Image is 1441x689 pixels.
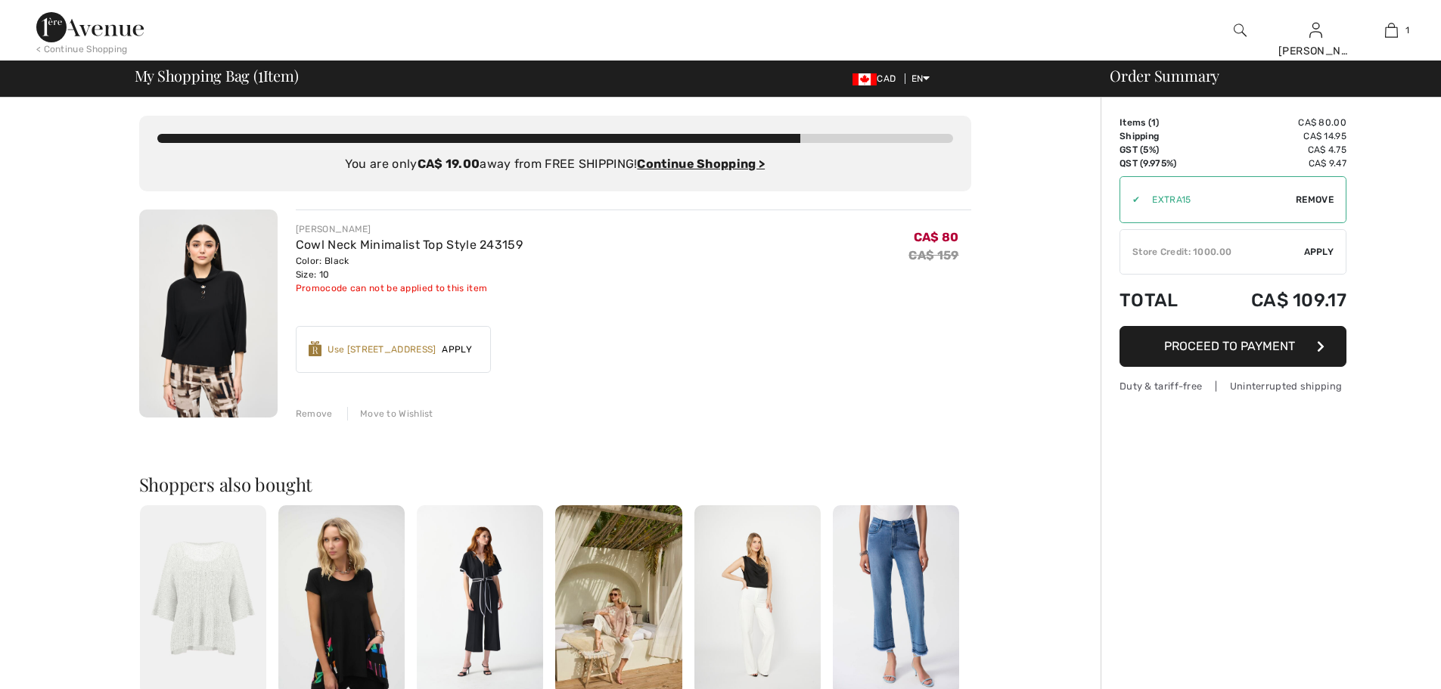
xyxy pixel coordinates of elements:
td: CA$ 109.17 [1206,275,1346,326]
span: CAD [852,73,902,84]
td: QST (9.975%) [1120,157,1206,170]
span: 1 [258,64,263,84]
img: 1ère Avenue [36,12,144,42]
span: EN [911,73,930,84]
img: Cowl Neck Minimalist Top Style 243159 [139,209,278,417]
strong: CA$ 19.00 [418,157,480,171]
td: Items ( ) [1120,116,1206,129]
s: CA$ 159 [908,248,958,262]
div: Promocode can not be applied to this item [296,281,523,295]
h2: Shoppers also bought [139,475,971,493]
span: 1 [1405,23,1409,37]
div: Move to Wishlist [347,407,433,421]
a: Sign In [1309,23,1322,37]
div: Color: Black Size: 10 [296,254,523,281]
td: CA$ 80.00 [1206,116,1346,129]
img: My Bag [1385,21,1398,39]
a: 1 [1354,21,1428,39]
span: Apply [1304,245,1334,259]
div: [PERSON_NAME] [296,222,523,236]
td: CA$ 4.75 [1206,143,1346,157]
div: Remove [296,407,333,421]
img: Reward-Logo.svg [309,341,322,356]
div: Order Summary [1092,68,1432,83]
span: My Shopping Bag ( Item) [135,68,299,83]
td: CA$ 9.47 [1206,157,1346,170]
input: Promo code [1140,177,1296,222]
div: < Continue Shopping [36,42,128,56]
div: [PERSON_NAME] [1278,43,1352,59]
button: Proceed to Payment [1120,326,1346,367]
span: CA$ 80 [914,230,959,244]
span: Remove [1296,193,1334,206]
div: Use [STREET_ADDRESS] [328,343,436,356]
td: Shipping [1120,129,1206,143]
td: GST (5%) [1120,143,1206,157]
img: Canadian Dollar [852,73,877,85]
a: Continue Shopping > [637,157,765,171]
div: Store Credit: 1000.00 [1120,245,1304,259]
td: CA$ 14.95 [1206,129,1346,143]
span: 1 [1151,117,1156,128]
div: Duty & tariff-free | Uninterrupted shipping [1120,379,1346,393]
span: Proceed to Payment [1164,339,1295,353]
a: Cowl Neck Minimalist Top Style 243159 [296,237,523,252]
span: Apply [436,343,478,356]
img: My Info [1309,21,1322,39]
td: Total [1120,275,1206,326]
div: You are only away from FREE SHIPPING! [157,155,953,173]
div: ✔ [1120,193,1140,206]
img: search the website [1234,21,1247,39]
